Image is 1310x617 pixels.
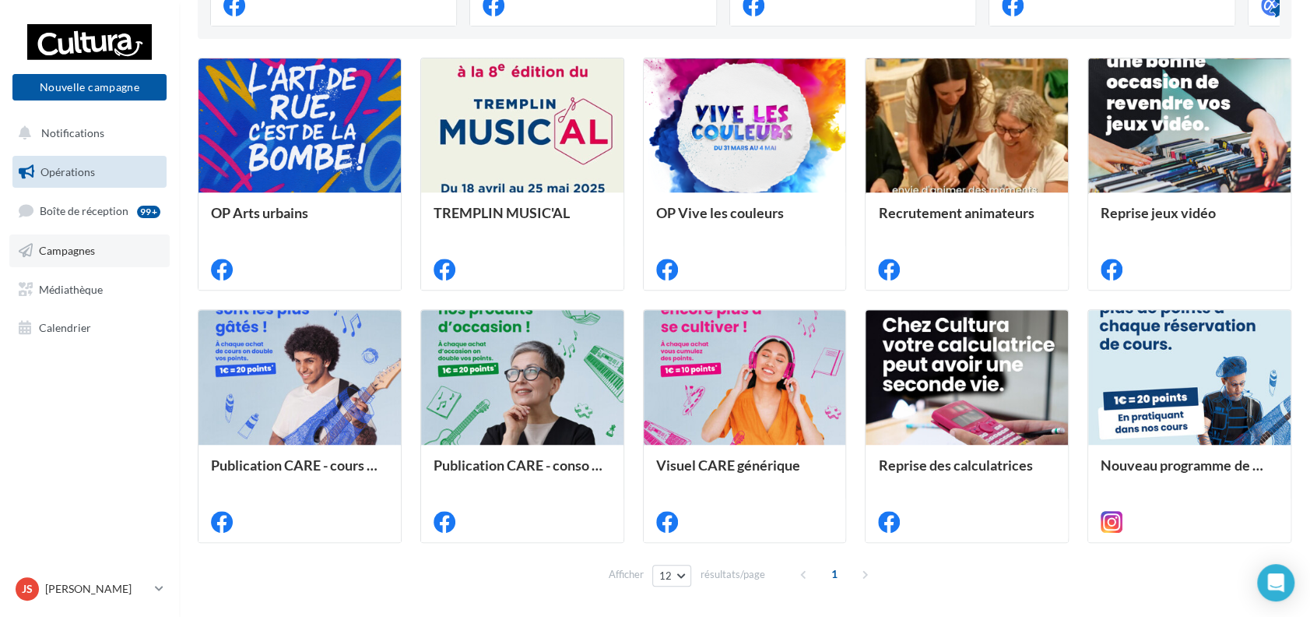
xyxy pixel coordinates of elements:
span: Médiathèque [39,282,103,295]
a: Boîte de réception99+ [9,194,170,227]
div: Recrutement animateurs [878,205,1055,236]
span: Calendrier [39,321,91,334]
div: Publication CARE - cours artistiques et musicaux [211,457,388,488]
div: Reprise jeux vidéo [1101,205,1278,236]
div: Visuel CARE générique [656,457,834,488]
button: Notifications [9,117,163,150]
div: TREMPLIN MUSIC'AL [434,205,611,236]
span: 12 [659,569,673,582]
div: Open Intercom Messenger [1257,564,1294,601]
p: [PERSON_NAME] [45,581,149,597]
span: Afficher [609,567,644,582]
button: 12 [652,565,692,587]
div: OP Arts urbains [211,205,388,236]
a: Campagnes [9,234,170,267]
span: Boîte de réception [40,204,128,217]
span: Campagnes [39,244,95,257]
a: Médiathèque [9,273,170,306]
a: Opérations [9,156,170,189]
div: 99+ [137,206,160,218]
button: Nouvelle campagne [12,74,167,100]
span: résultats/page [700,567,764,582]
div: OP Vive les couleurs [656,205,834,236]
div: Publication CARE - conso circulaire [434,457,611,488]
div: Nouveau programme de fidélité - Cours [1101,457,1278,488]
a: Calendrier [9,312,170,344]
span: Notifications [41,126,104,139]
span: Opérations [40,165,95,178]
span: 1 [822,562,847,587]
div: Reprise des calculatrices [878,457,1055,488]
span: JS [22,581,33,597]
a: JS [PERSON_NAME] [12,574,167,604]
